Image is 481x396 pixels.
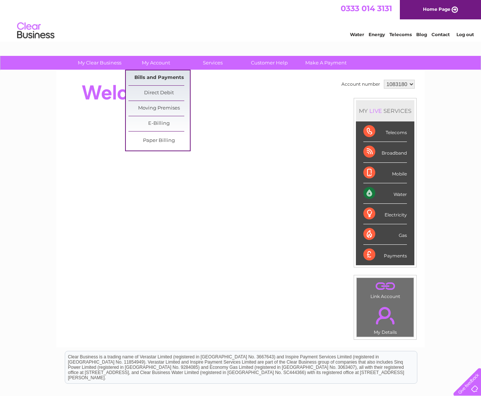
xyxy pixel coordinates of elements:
a: Bills and Payments [128,70,190,85]
td: My Details [356,301,414,337]
a: Paper Billing [128,133,190,148]
a: Moving Premises [128,101,190,116]
a: . [359,280,412,293]
div: Clear Business is a trading name of Verastar Limited (registered in [GEOGRAPHIC_DATA] No. 3667643... [65,4,417,36]
a: Services [182,56,243,70]
a: Direct Debit [128,86,190,101]
a: Telecoms [389,32,412,37]
td: Link Account [356,278,414,301]
a: Log out [456,32,474,37]
a: E-Billing [128,116,190,131]
a: . [359,302,412,329]
a: Make A Payment [295,56,357,70]
div: LIVE [368,107,383,114]
a: Contact [431,32,450,37]
div: Gas [363,224,407,245]
a: My Account [125,56,187,70]
div: Payments [363,245,407,265]
div: Broadband [363,142,407,162]
a: 0333 014 3131 [341,4,392,13]
a: Blog [416,32,427,37]
a: Customer Help [239,56,300,70]
div: MY SERVICES [356,100,414,121]
div: Mobile [363,163,407,183]
div: Water [363,183,407,204]
a: My Clear Business [69,56,130,70]
div: Electricity [363,204,407,224]
a: Water [350,32,364,37]
a: Energy [369,32,385,37]
img: logo.png [17,19,55,42]
td: Account number [340,78,382,91]
div: Telecoms [363,121,407,142]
